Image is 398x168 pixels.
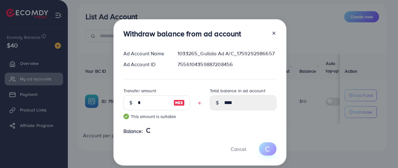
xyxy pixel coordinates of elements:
[174,99,185,107] img: image
[123,29,241,38] h3: Withdraw balance from ad account
[123,113,190,120] small: This amount is suitable
[173,50,281,57] div: 1033265_Gullala Ad A/C_1759292986657
[223,142,254,156] button: Cancel
[231,146,246,152] span: Cancel
[118,61,173,68] div: Ad Account ID
[118,50,173,57] div: Ad Account Name
[372,140,393,163] iframe: Chat
[123,88,156,94] label: Transfer amount
[123,128,143,135] span: Balance:
[210,88,265,94] label: Total balance in ad account
[173,61,281,68] div: 7556104359887208456
[123,114,129,119] img: guide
